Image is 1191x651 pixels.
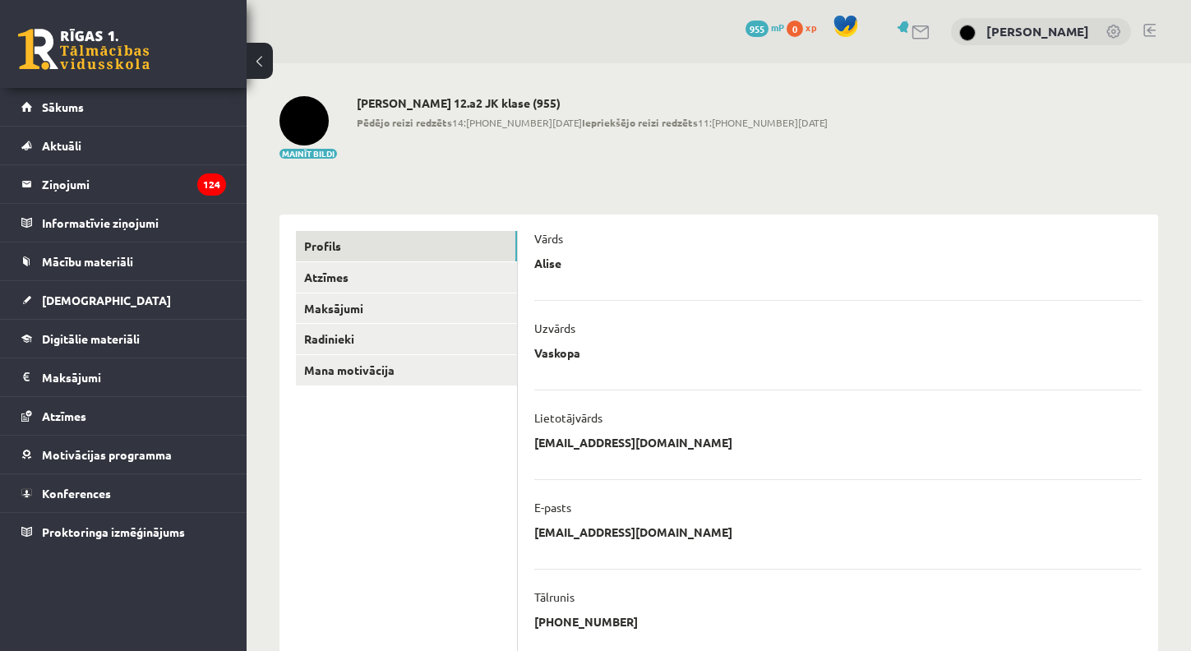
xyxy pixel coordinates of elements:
[787,21,803,37] span: 0
[279,149,337,159] button: Mainīt bildi
[42,524,185,539] span: Proktoringa izmēģinājums
[534,435,732,450] p: [EMAIL_ADDRESS][DOMAIN_NAME]
[806,21,816,34] span: xp
[746,21,784,34] a: 955 mP
[21,281,226,319] a: [DEMOGRAPHIC_DATA]
[746,21,769,37] span: 955
[296,231,517,261] a: Profils
[42,358,226,396] legend: Maksājumi
[21,474,226,512] a: Konferences
[42,447,172,462] span: Motivācijas programma
[296,355,517,386] a: Mana motivācija
[42,293,171,307] span: [DEMOGRAPHIC_DATA]
[534,256,561,270] p: Alise
[787,21,824,34] a: 0 xp
[21,204,226,242] a: Informatīvie ziņojumi
[21,88,226,126] a: Sākums
[21,397,226,435] a: Atzīmes
[534,589,575,604] p: Tālrunis
[21,242,226,280] a: Mācību materiāli
[42,331,140,346] span: Digitālie materiāli
[357,115,828,130] span: 14:[PHONE_NUMBER][DATE] 11:[PHONE_NUMBER][DATE]
[21,165,226,203] a: Ziņojumi124
[42,254,133,269] span: Mācību materiāli
[42,99,84,114] span: Sākums
[534,345,580,360] p: Vaskopa
[296,324,517,354] a: Radinieki
[534,614,638,629] p: [PHONE_NUMBER]
[534,500,571,515] p: E-pasts
[21,513,226,551] a: Proktoringa izmēģinājums
[42,486,111,501] span: Konferences
[21,127,226,164] a: Aktuāli
[534,524,732,539] p: [EMAIL_ADDRESS][DOMAIN_NAME]
[42,409,86,423] span: Atzīmes
[986,23,1089,39] a: [PERSON_NAME]
[582,116,698,129] b: Iepriekšējo reizi redzēts
[42,165,226,203] legend: Ziņojumi
[21,320,226,358] a: Digitālie materiāli
[959,25,976,41] img: Alise Vaskopa
[18,29,150,70] a: Rīgas 1. Tālmācības vidusskola
[21,436,226,473] a: Motivācijas programma
[771,21,784,34] span: mP
[534,410,602,425] p: Lietotājvārds
[296,262,517,293] a: Atzīmes
[279,96,329,145] img: Alise Vaskopa
[296,293,517,324] a: Maksājumi
[42,204,226,242] legend: Informatīvie ziņojumi
[197,173,226,196] i: 124
[534,231,563,246] p: Vārds
[42,138,81,153] span: Aktuāli
[21,358,226,396] a: Maksājumi
[357,116,452,129] b: Pēdējo reizi redzēts
[357,96,828,110] h2: [PERSON_NAME] 12.a2 JK klase (955)
[534,321,575,335] p: Uzvārds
